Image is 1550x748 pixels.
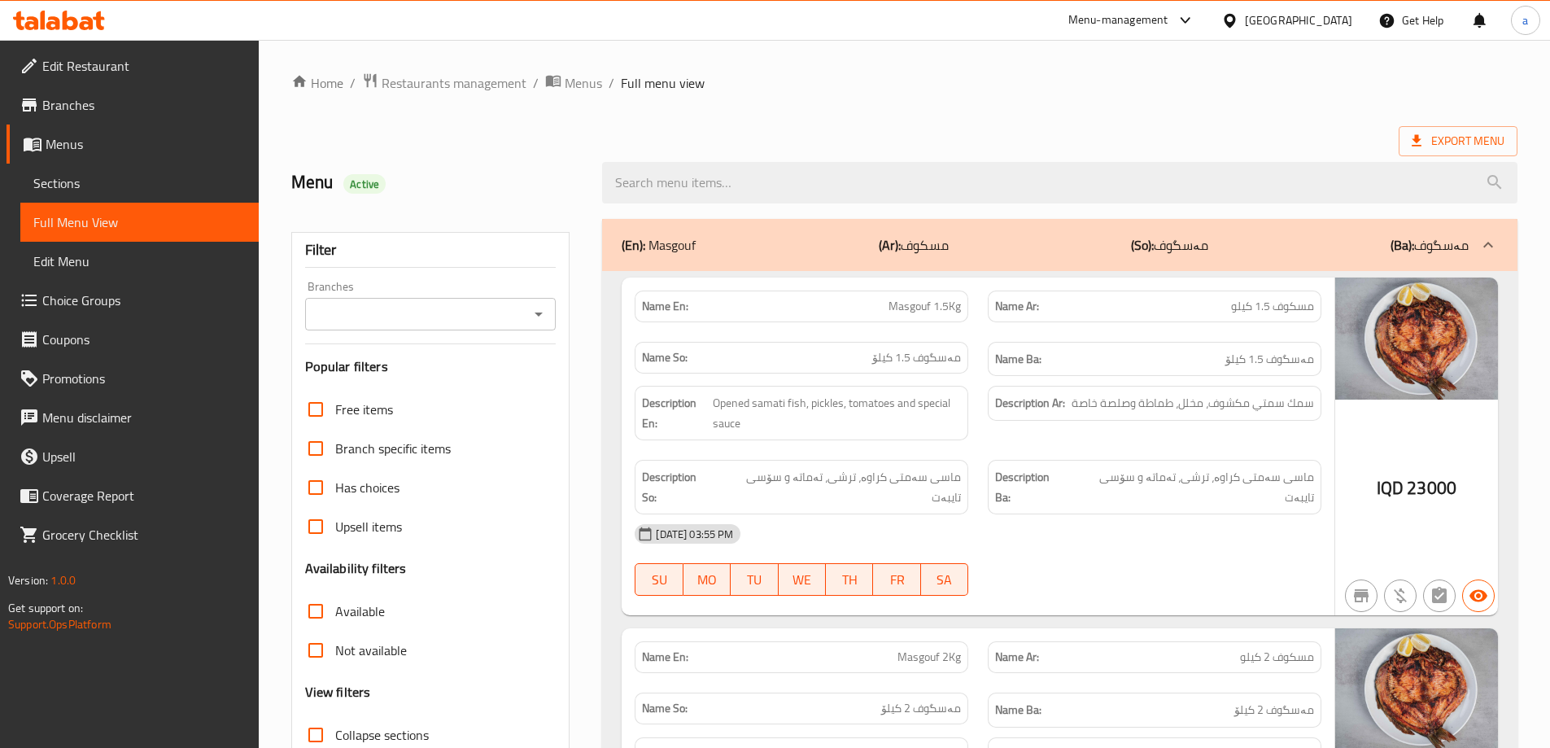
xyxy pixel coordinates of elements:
span: 23000 [1407,472,1456,504]
span: Active [343,177,386,192]
a: Menus [545,72,602,94]
strong: Name En: [642,298,688,315]
a: Upsell [7,437,259,476]
h3: View filters [305,683,371,702]
span: SU [642,568,676,592]
span: TH [832,568,867,592]
strong: Name Ar: [995,649,1039,666]
strong: Name Ba: [995,700,1041,720]
a: Coupons [7,320,259,359]
div: [GEOGRAPHIC_DATA] [1245,11,1352,29]
a: Sections [20,164,259,203]
span: Promotions [42,369,246,388]
span: Export Menu [1399,126,1517,156]
nav: breadcrumb [291,72,1517,94]
span: مەسگوف 1.5 کیلۆ [1225,349,1314,370]
li: / [350,73,356,93]
a: Choice Groups [7,281,259,320]
strong: Name Ba: [995,349,1041,370]
span: Opened samati fish, pickles, tomatoes and special sauce [713,393,961,433]
p: Masgouf [622,235,696,255]
button: Purchased item [1384,580,1417,612]
span: Masgouf 1.5Kg [889,298,961,315]
span: Choice Groups [42,291,246,310]
div: Filter [305,233,557,268]
li: / [533,73,539,93]
p: مسكوف [879,235,949,255]
strong: Description So: [642,467,713,507]
a: Branches [7,85,259,125]
strong: Description Ar: [995,393,1065,413]
span: Branch specific items [335,439,451,458]
span: WE [785,568,819,592]
button: SA [921,563,968,596]
img: %D9%85%D8%B3%D9%83%D9%88%D9%81_%D9%83%D9%8A%D9%84%D9%88_%D9%88%D9%86%D8%B5638924255217741923.jpg [1335,278,1498,400]
b: (So): [1131,233,1154,257]
div: (En): Masgouf(Ar):مسكوف(So):مەسگوف(Ba):مەسگوف [602,219,1517,271]
span: Branches [42,95,246,115]
span: Edit Menu [33,252,246,271]
a: Support.OpsPlatform [8,614,111,635]
span: Sections [33,173,246,193]
button: Not has choices [1423,580,1456,612]
span: Menus [46,134,246,154]
button: WE [779,563,826,596]
button: MO [683,563,731,596]
button: Not branch specific item [1345,580,1378,612]
span: Export Menu [1412,131,1504,151]
li: / [609,73,614,93]
input: search [602,162,1517,203]
span: 1.0.0 [50,570,76,591]
span: Has choices [335,478,400,497]
span: Full menu view [621,73,705,93]
button: TH [826,563,873,596]
p: مەسگوف [1391,235,1469,255]
span: سمك سمتي مكشوف، مخلل، طماطة وصلصة خاصة [1072,393,1314,413]
span: Upsell [42,447,246,466]
a: Edit Menu [20,242,259,281]
span: Version: [8,570,48,591]
span: Masgouf 2Kg [897,649,961,666]
div: Active [343,174,386,194]
button: SU [635,563,683,596]
span: Coupons [42,330,246,349]
h3: Availability filters [305,559,407,578]
span: IQD [1377,472,1404,504]
span: Grocery Checklist [42,525,246,545]
span: Edit Restaurant [42,56,246,76]
span: Not available [335,641,407,660]
span: MO [690,568,724,592]
span: FR [880,568,914,592]
button: TU [731,563,778,596]
strong: Name Ar: [995,298,1039,315]
span: مەسگوف 1.5 کیلۆ [872,349,961,366]
strong: Name So: [642,349,688,366]
span: مسكوف 1.5 كيلو [1231,298,1314,315]
b: (Ar): [879,233,901,257]
strong: Name So: [642,700,688,717]
span: Free items [335,400,393,419]
p: مەسگوف [1131,235,1208,255]
span: ماسی سەمتی کراوە، ترشی، تەماتە و سۆسی تایبەت [1070,467,1314,507]
button: FR [873,563,920,596]
strong: Name En: [642,649,688,666]
span: Coverage Report [42,486,246,505]
span: Collapse sections [335,725,429,745]
a: Promotions [7,359,259,398]
button: Available [1462,580,1495,612]
a: Grocery Checklist [7,515,259,554]
b: (Ba): [1391,233,1414,257]
span: SA [928,568,962,592]
span: ماسی سەمتی کراوە، ترشی، تەماتە و سۆسی تایبەت [717,467,962,507]
a: Home [291,73,343,93]
strong: Description En: [642,393,710,433]
a: Menus [7,125,259,164]
span: مەسگوف 2 کیلۆ [881,700,961,717]
span: Menu disclaimer [42,408,246,427]
span: Menus [565,73,602,93]
span: Upsell items [335,517,402,536]
a: Edit Restaurant [7,46,259,85]
h3: Popular filters [305,357,557,376]
b: (En): [622,233,645,257]
span: Available [335,601,385,621]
